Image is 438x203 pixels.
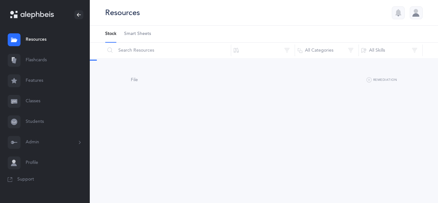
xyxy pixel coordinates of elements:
[358,43,423,58] button: All Skills
[131,77,138,82] span: File
[124,31,151,37] span: Smart Sheets
[17,176,34,183] span: Support
[366,76,397,84] button: Remediation
[105,7,140,18] div: Resources
[105,43,231,58] input: Search Resources
[295,43,359,58] button: All Categories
